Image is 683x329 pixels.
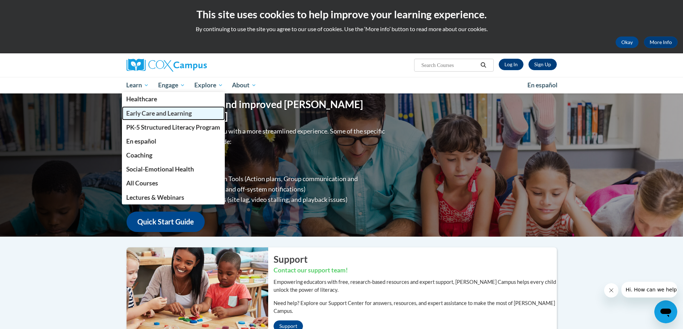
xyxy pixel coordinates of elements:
[499,59,523,70] a: Log In
[141,153,386,163] li: Improved Site Navigation
[190,77,228,93] a: Explore
[122,134,225,148] a: En español
[122,176,225,190] a: All Courses
[274,278,557,294] p: Empowering educators with free, research-based resources and expert support, [PERSON_NAME] Campus...
[122,148,225,162] a: Coaching
[127,126,386,147] p: Overall, we are proud to provide you with a more streamlined experience. Some of the specific cha...
[122,162,225,176] a: Social-Emotional Health
[126,110,192,117] span: Early Care and Learning
[5,25,678,33] p: By continuing to use the site you agree to our use of cookies. Use the ‘More info’ button to read...
[122,77,154,93] a: Learn
[126,151,152,159] span: Coaching
[126,95,157,103] span: Healthcare
[126,179,158,187] span: All Courses
[126,194,184,201] span: Lectures & Webinars
[141,194,386,205] li: Diminished progression issues (site lag, video stalling, and playback issues)
[421,61,478,69] input: Search Courses
[153,77,190,93] a: Engage
[232,81,256,89] span: About
[523,78,562,93] a: En español
[654,300,677,323] iframe: Button to launch messaging window
[274,253,557,266] h2: Support
[122,120,225,134] a: PK-5 Structured Literacy Program
[227,77,261,93] a: About
[5,7,678,21] h2: This site uses cookies to help improve your learning experience.
[126,165,194,173] span: Social-Emotional Health
[528,59,557,70] a: Register
[194,81,223,89] span: Explore
[116,77,568,93] div: Main menu
[126,81,149,89] span: Learn
[644,37,678,48] a: More Info
[126,137,156,145] span: En español
[274,299,557,315] p: Need help? Explore our Support Center for answers, resources, and expert assistance to make the m...
[527,81,558,89] span: En español
[604,283,618,297] iframe: Close message
[158,81,185,89] span: Engage
[141,163,386,174] li: Greater Device Compatibility
[478,61,489,69] button: Search
[274,266,557,275] h3: Contact our support team!
[127,59,207,72] img: Cox Campus
[127,212,205,232] a: Quick Start Guide
[141,174,386,194] li: Enhanced Group Collaboration Tools (Action plans, Group communication and collaboration tools, re...
[4,5,58,11] span: Hi. How can we help?
[122,92,225,106] a: Healthcare
[621,282,677,297] iframe: Message from company
[126,124,220,131] span: PK-5 Structured Literacy Program
[616,37,639,48] button: Okay
[122,106,225,120] a: Early Care and Learning
[127,59,263,72] a: Cox Campus
[127,98,386,122] h1: Welcome to the new and improved [PERSON_NAME][GEOGRAPHIC_DATA]
[122,190,225,204] a: Lectures & Webinars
